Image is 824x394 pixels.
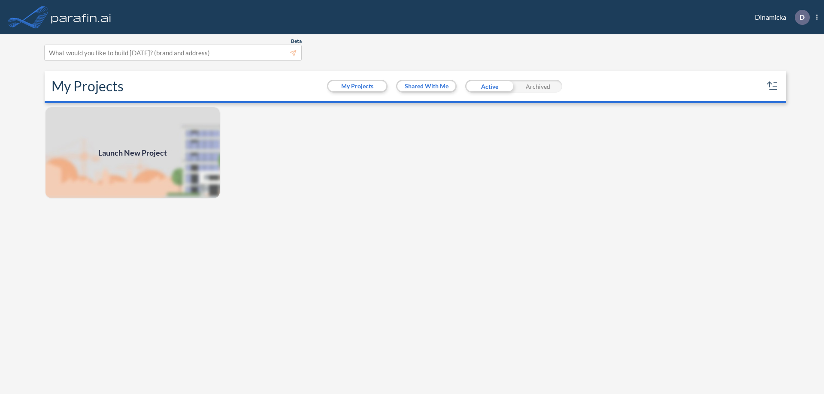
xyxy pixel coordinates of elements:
[742,10,818,25] div: Dinamicka
[49,9,113,26] img: logo
[766,79,779,93] button: sort
[328,81,386,91] button: My Projects
[45,106,221,199] a: Launch New Project
[397,81,455,91] button: Shared With Me
[800,13,805,21] p: D
[514,80,562,93] div: Archived
[98,147,167,159] span: Launch New Project
[291,38,302,45] span: Beta
[45,106,221,199] img: add
[465,80,514,93] div: Active
[51,78,124,94] h2: My Projects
